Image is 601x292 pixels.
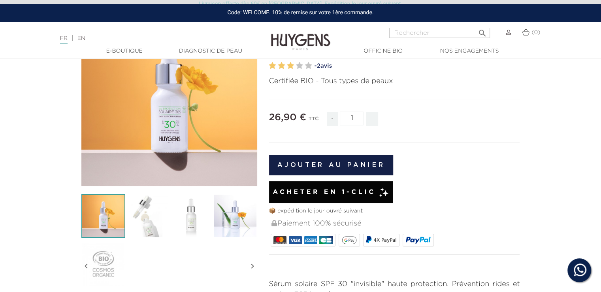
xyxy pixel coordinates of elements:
[373,237,396,243] span: 4X PayPal
[248,246,257,286] i: 
[317,63,320,69] span: 2
[305,60,312,72] label: 5
[271,215,520,232] div: Paiement 100% sécurisé
[271,21,330,51] img: Huygens
[304,236,317,244] img: AMEX
[296,60,303,72] label: 4
[287,60,294,72] label: 3
[344,47,423,55] a: Officine Bio
[171,47,250,55] a: Diagnostic de peau
[308,110,318,132] div: TTC
[77,36,85,41] a: EN
[81,194,125,238] img: La Protection Solaire 365
[269,76,520,87] p: Certifiée BIO - Tous types de peaux
[315,60,520,72] a: -2avis
[56,34,245,43] div: |
[430,47,509,55] a: Nos engagements
[531,30,540,35] span: (0)
[389,28,490,38] input: Rechercher
[477,26,487,36] i: 
[81,246,91,286] i: 
[60,36,68,44] a: FR
[366,112,379,126] span: +
[342,236,357,244] img: google_pay
[269,207,520,215] p: 📦 expédition le jour ouvré suivant
[289,236,302,244] img: VISA
[269,155,394,175] button: Ajouter au panier
[269,113,307,122] span: 26,90 €
[271,220,277,226] img: Paiement 100% sécurisé
[273,236,286,244] img: MASTERCARD
[319,236,332,244] img: CB_NATIONALE
[269,60,276,72] label: 1
[475,25,489,36] button: 
[327,112,338,126] span: -
[278,60,285,72] label: 2
[340,112,364,125] input: Quantité
[85,47,164,55] a: E-Boutique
